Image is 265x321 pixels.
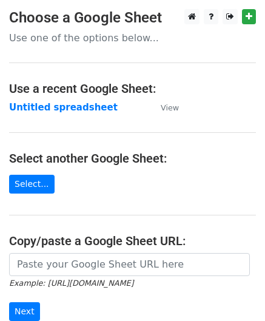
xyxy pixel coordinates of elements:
h4: Copy/paste a Google Sheet URL: [9,234,256,248]
input: Paste your Google Sheet URL here [9,253,250,276]
small: View [161,103,179,112]
a: Select... [9,175,55,194]
input: Next [9,302,40,321]
h4: Use a recent Google Sheet: [9,81,256,96]
h4: Select another Google Sheet: [9,151,256,166]
p: Use one of the options below... [9,32,256,44]
a: View [149,102,179,113]
h3: Choose a Google Sheet [9,9,256,27]
a: Untitled spreadsheet [9,102,118,113]
small: Example: [URL][DOMAIN_NAME] [9,279,133,288]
